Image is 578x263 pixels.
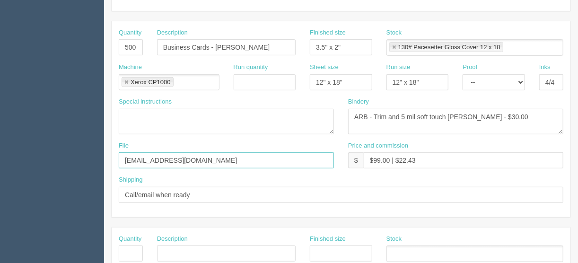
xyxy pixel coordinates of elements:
label: Finished size [310,28,346,37]
div: 130# Pacesetter Gloss Cover 12 x 18 [398,44,500,50]
label: Price and commission [348,141,408,150]
label: Proof [463,63,477,72]
label: Quantity [119,235,141,244]
textarea: ARB - Trim and 5 mil soft touch [PERSON_NAME] - $30.00 [348,109,563,134]
label: Description [157,28,188,37]
label: Shipping [119,175,143,184]
label: Description [157,235,188,244]
label: Run quantity [234,63,268,72]
div: Xerox CP1000 [131,79,171,85]
label: Run size [386,63,411,72]
div: $ [348,152,364,168]
label: Quantity [119,28,141,37]
label: Inks [539,63,551,72]
label: Stock [386,28,402,37]
label: Sheet size [310,63,339,72]
label: File [119,141,129,150]
label: Finished size [310,235,346,244]
label: Bindery [348,97,369,106]
label: Stock [386,235,402,244]
label: Special instructions [119,97,172,106]
label: Machine [119,63,142,72]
